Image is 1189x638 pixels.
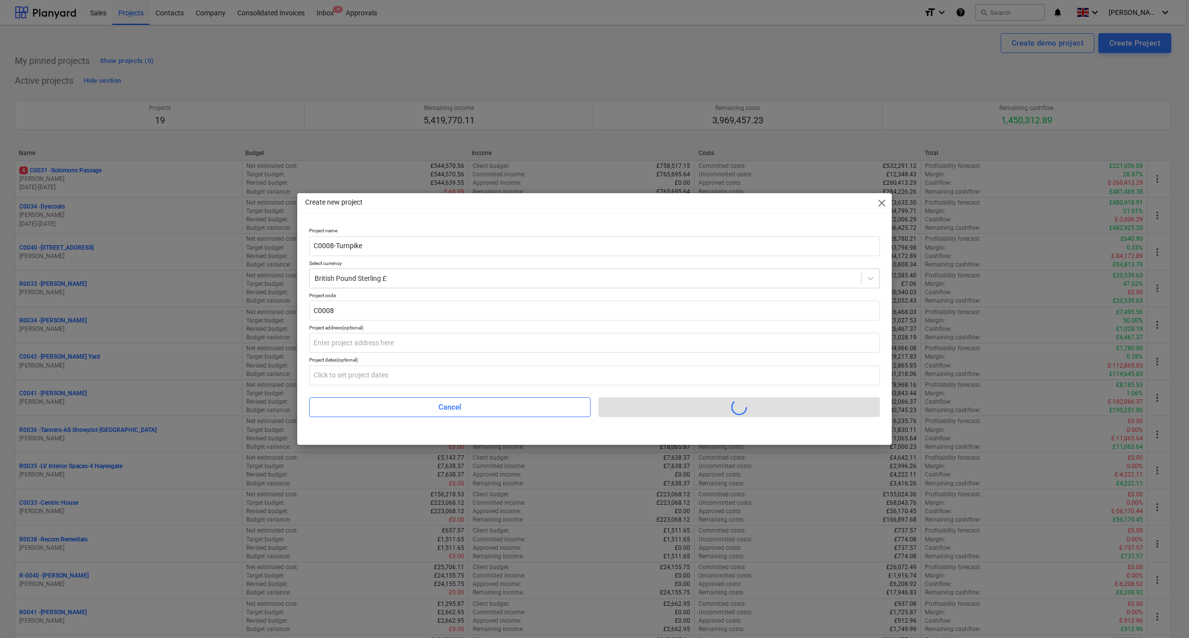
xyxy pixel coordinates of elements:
span: close [876,197,888,209]
input: Enter project name here [309,236,880,256]
input: Click to set project dates [309,366,880,385]
input: Enter project unique code [309,301,880,320]
iframe: Chat Widget [1139,590,1189,638]
p: Project name [309,227,880,236]
p: Select currency [309,260,880,268]
div: Project dates (optional) [309,357,880,363]
input: Enter project address here [309,333,880,353]
button: Cancel [309,397,591,417]
div: Cancel [438,401,461,414]
p: Create new project [305,197,363,208]
p: Project code [309,292,880,301]
div: Project address (optional) [309,324,880,331]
